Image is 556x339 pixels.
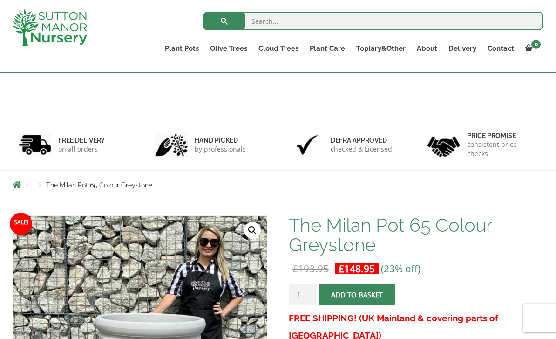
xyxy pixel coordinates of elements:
a: About [411,42,443,55]
a: 0 [520,42,543,55]
a: Plant Pots [159,42,204,55]
a: Contact [482,42,520,55]
img: 1.jpg [19,133,51,157]
a: View full-screen image gallery [244,222,261,239]
h6: Price promise [467,131,538,140]
a: Cloud Trees [253,42,304,55]
span: The Milan Pot 65 Colour Greystone [46,181,152,189]
h6: FREE DELIVERY [58,136,105,145]
a: Delivery [443,42,482,55]
input: Search... [203,12,543,30]
img: 2.jpg [155,133,188,157]
p: consistent price checks [467,140,538,159]
span: (23% off) [381,262,420,275]
p: checked & Licensed [331,145,392,154]
h6: Defra approved [331,136,392,145]
nav: Breadcrumbs [13,181,543,188]
p: on all orders [58,145,105,154]
span: Sale! [10,213,32,235]
span: 0 [531,40,541,49]
h1: The Milan Pot 65 Colour Greystone [289,215,543,255]
a: Plant Care [304,42,351,55]
img: logo [13,9,87,46]
img: 4.jpg [427,131,460,159]
a: Olive Trees [204,42,253,55]
p: by professionals [195,145,246,154]
input: Product quantity [289,284,317,305]
img: 3.jpg [291,133,324,157]
button: Add to basket [319,284,395,305]
span: £ [339,262,344,275]
h6: hand picked [195,136,246,145]
span: £ [292,262,298,275]
bdi: 193.95 [292,262,329,275]
bdi: 148.95 [339,262,375,275]
a: Topiary&Other [351,42,411,55]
